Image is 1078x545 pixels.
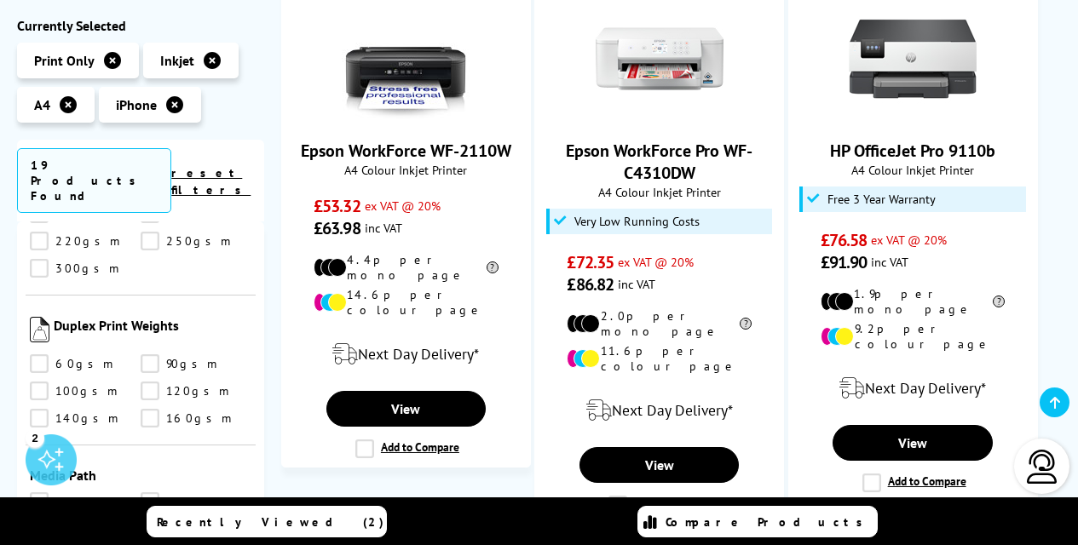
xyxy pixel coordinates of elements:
span: £72.35 [567,251,614,273]
a: Epson WorkForce WF-2110W [301,140,511,162]
span: iPhone [116,96,157,113]
div: modal_delivery [544,387,775,434]
a: 90gsm [141,355,251,374]
li: 9.2p per colour page [821,321,1006,352]
span: A4 [34,96,50,113]
li: 1.9p per mono page [821,286,1006,317]
span: Inkjet [160,52,194,69]
a: HP OfficeJet Pro 9110b [830,140,995,162]
span: £63.98 [314,217,360,239]
a: View [326,391,486,427]
a: Epson WorkForce Pro WF-C4310DW [566,140,752,184]
a: 160gsm [141,410,251,428]
span: 19 Products Found [17,148,171,213]
div: modal_delivery [798,364,1029,412]
a: Epson WorkForce WF-2110W [342,109,470,126]
span: inc VAT [871,254,908,270]
span: ex VAT @ 20% [618,254,694,270]
a: View [579,447,739,483]
label: Add to Compare [355,439,459,458]
span: £91.90 [821,251,868,273]
a: Epson WorkForce Pro WF-C4310DW [596,109,723,126]
span: Recently Viewed (2) [157,514,384,530]
a: reset filters [171,165,251,198]
li: 4.4p per mono page [314,252,499,283]
span: Duplex Print Weights [54,318,252,347]
li: 2.0p per mono page [567,308,752,339]
span: A4 Colour Inkjet Printer [798,162,1029,178]
span: A4 Colour Inkjet Printer [544,184,775,200]
span: Very Low Running Costs [574,215,700,228]
a: 140gsm [30,410,141,428]
a: 100gsm [30,382,141,401]
span: Compare Products [666,514,872,530]
a: 250gsm [141,232,251,251]
li: 14.6p per colour page [314,287,499,318]
a: Recently Viewed (2) [147,506,387,537]
a: HP OfficeJet Pro 9110b [849,109,977,126]
label: Add to Compare [608,496,712,514]
span: Free 3 Year Warranty [827,192,936,206]
span: inc VAT [618,276,655,292]
a: View [833,425,992,461]
img: Duplex Print Weights [30,318,49,343]
a: 220gsm [30,232,141,251]
li: 11.6p per colour page [567,343,752,374]
a: 60gsm [30,355,141,374]
div: 2 [26,428,44,447]
div: modal_delivery [291,330,522,378]
span: Print Only [34,52,95,69]
label: Add to Compare [862,473,966,492]
span: Media Path [30,468,251,485]
a: Front Feed [30,493,141,512]
a: Rear Feed [141,493,251,512]
span: ex VAT @ 20% [871,232,947,248]
span: inc VAT [365,220,402,236]
span: £53.32 [314,195,360,217]
span: ex VAT @ 20% [365,198,441,214]
a: Compare Products [637,506,878,537]
span: A4 Colour Inkjet Printer [291,162,522,178]
span: £86.82 [567,273,614,295]
a: 300gsm [30,260,141,278]
div: Currently Selected [17,17,264,34]
img: user-headset-light.svg [1025,450,1059,484]
span: £76.58 [821,229,868,251]
a: 120gsm [141,382,251,401]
